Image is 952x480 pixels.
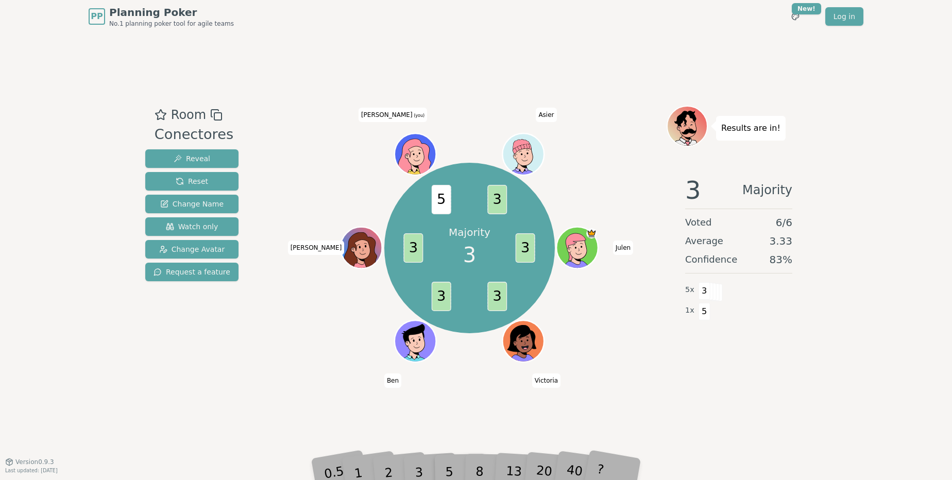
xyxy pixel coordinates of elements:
div: New! [792,3,821,14]
span: 3 [404,233,423,263]
span: 1 x [685,305,694,316]
button: New! [786,7,805,26]
span: Request a feature [154,267,230,277]
button: Click to change your avatar [396,135,435,174]
span: Version 0.9.3 [15,458,54,466]
span: 3 [432,282,451,311]
span: Room [171,106,206,124]
span: (you) [413,113,425,118]
span: Change Name [160,199,224,209]
button: Reveal [145,149,239,168]
span: 3 [488,185,507,214]
button: Add as favourite [155,106,167,124]
span: 5 [699,303,710,320]
span: Voted [685,215,712,230]
button: Change Name [145,195,239,213]
span: Click to change your name [613,241,633,255]
a: Log in [825,7,863,26]
span: Majority [742,178,792,202]
span: Reset [176,176,208,186]
span: 3 [488,282,507,311]
span: Click to change your name [288,241,345,255]
span: 3 [516,233,535,263]
p: Majority [449,225,490,239]
span: Planning Poker [109,5,234,20]
span: Click to change your name [384,373,401,388]
span: Click to change your name [359,108,427,122]
span: 5 x [685,284,694,296]
span: PP [91,10,103,23]
a: PPPlanning PokerNo.1 planning poker tool for agile teams [89,5,234,28]
span: Click to change your name [532,373,561,388]
p: Results are in! [721,121,780,135]
button: Request a feature [145,263,239,281]
span: 3.33 [769,234,792,248]
span: Reveal [174,153,210,164]
span: 5 [432,185,451,214]
span: Last updated: [DATE] [5,468,58,473]
span: Confidence [685,252,737,267]
button: Watch only [145,217,239,236]
button: Change Avatar [145,240,239,259]
span: 3 [463,239,476,270]
span: Change Avatar [159,244,225,254]
span: 3 [685,178,701,202]
span: 83 % [770,252,792,267]
span: 3 [699,282,710,300]
div: Conectores [155,124,233,145]
span: Julen is the host [587,228,597,238]
span: No.1 planning poker tool for agile teams [109,20,234,28]
span: 6 / 6 [776,215,792,230]
span: Click to change your name [536,108,556,122]
button: Version0.9.3 [5,458,54,466]
span: Watch only [166,221,218,232]
span: Average [685,234,723,248]
button: Reset [145,172,239,191]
